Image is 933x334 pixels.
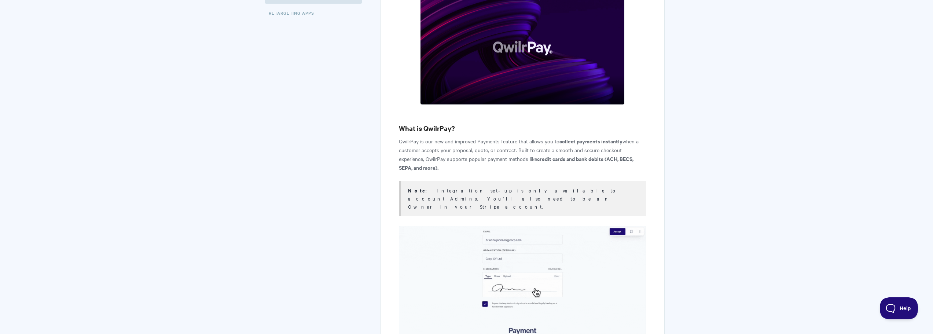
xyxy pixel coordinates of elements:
p: QwilrPay is our new and improved Payments feature that allows you to when a customer accepts your... [399,137,646,172]
a: Retargeting Apps [269,5,320,20]
div: : Integration set-up is only available to account Admins. You'll also need to be an Owner in your... [408,187,636,210]
b: Note [408,187,426,194]
h3: What is QwilrPay? [399,123,646,133]
strong: collect payments instantly [559,137,622,145]
iframe: Toggle Customer Support [880,297,918,319]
